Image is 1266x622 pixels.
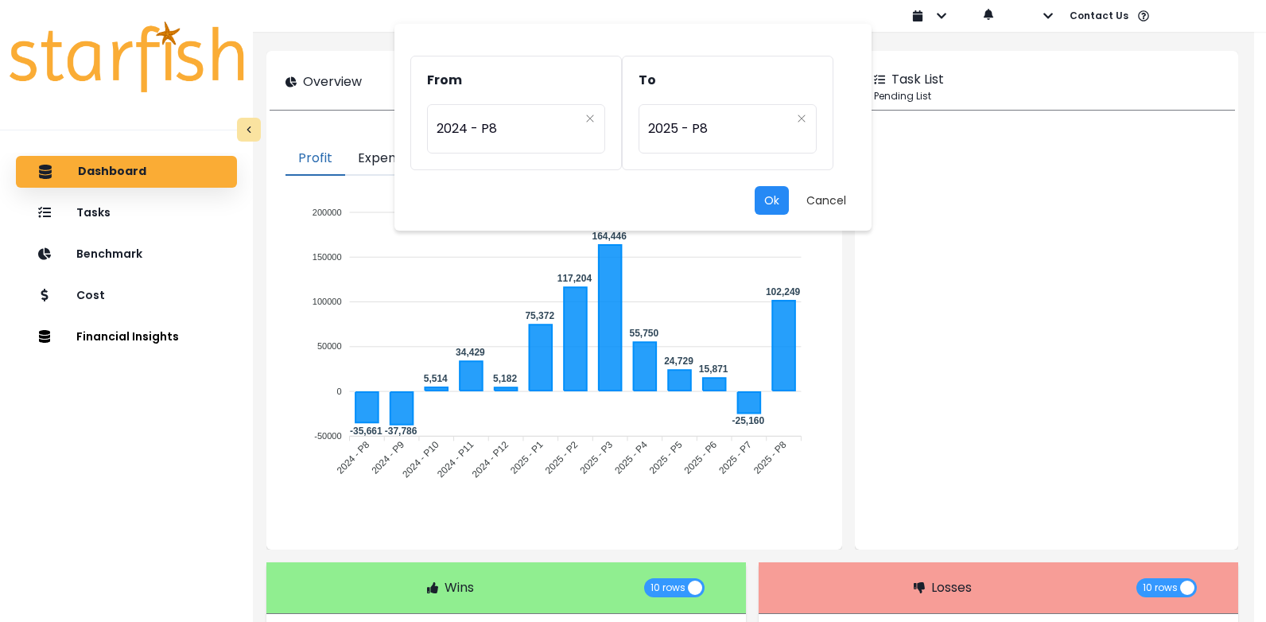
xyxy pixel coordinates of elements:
button: Cancel [797,186,856,215]
span: 2024 - P8 [437,111,579,147]
button: Clear [797,111,806,126]
span: From [427,71,462,89]
svg: close [797,114,806,123]
svg: close [585,114,595,123]
span: 2025 - P8 [648,111,790,147]
button: Clear [585,111,595,126]
span: To [639,71,656,89]
button: Ok [755,186,789,215]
